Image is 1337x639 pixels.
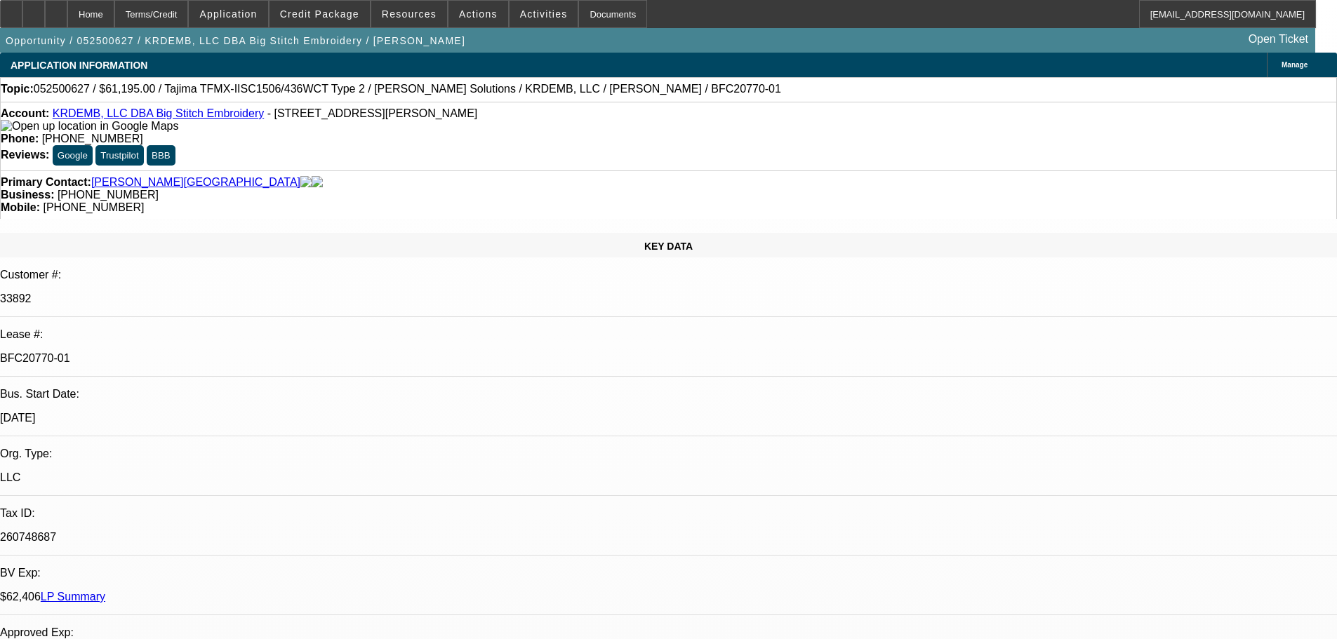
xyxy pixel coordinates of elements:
[1,189,54,201] strong: Business:
[644,241,693,252] span: KEY DATA
[448,1,508,27] button: Actions
[1,120,178,132] a: View Google Maps
[371,1,447,27] button: Resources
[520,8,568,20] span: Activities
[91,176,300,189] a: [PERSON_NAME][GEOGRAPHIC_DATA]
[95,145,143,166] button: Trustpilot
[267,107,478,119] span: - [STREET_ADDRESS][PERSON_NAME]
[147,145,175,166] button: BBB
[1,149,49,161] strong: Reviews:
[1,120,178,133] img: Open up location in Google Maps
[382,8,437,20] span: Resources
[1,107,49,119] strong: Account:
[42,133,143,144] span: [PHONE_NUMBER]
[1,201,40,213] strong: Mobile:
[53,107,264,119] a: KRDEMB, LLC DBA Big Stitch Embroidery
[1243,27,1314,51] a: Open Ticket
[53,145,93,166] button: Google
[1,176,91,189] strong: Primary Contact:
[199,8,257,20] span: Application
[280,8,359,20] span: Credit Package
[34,83,781,95] span: 052500627 / $61,195.00 / Tajima TFMX-IISC1506/436WCT Type 2 / [PERSON_NAME] Solutions / KRDEMB, L...
[312,176,323,189] img: linkedin-icon.png
[41,591,105,603] a: LP Summary
[58,189,159,201] span: [PHONE_NUMBER]
[270,1,370,27] button: Credit Package
[459,8,498,20] span: Actions
[6,35,465,46] span: Opportunity / 052500627 / KRDEMB, LLC DBA Big Stitch Embroidery / [PERSON_NAME]
[1,133,39,144] strong: Phone:
[1282,61,1308,69] span: Manage
[43,201,144,213] span: [PHONE_NUMBER]
[189,1,267,27] button: Application
[510,1,578,27] button: Activities
[300,176,312,189] img: facebook-icon.png
[11,60,147,71] span: APPLICATION INFORMATION
[1,83,34,95] strong: Topic:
